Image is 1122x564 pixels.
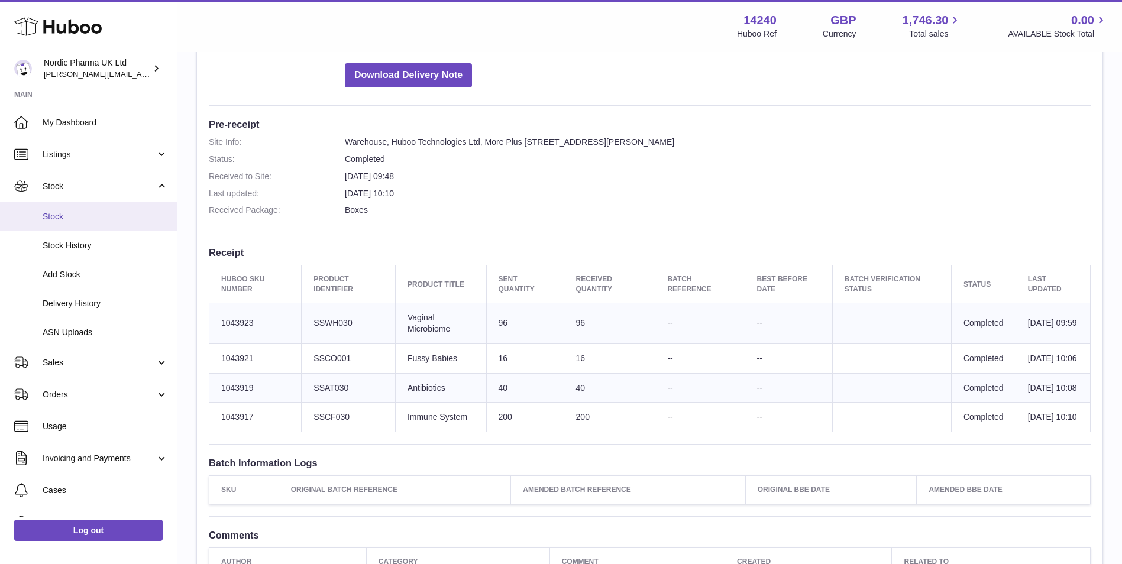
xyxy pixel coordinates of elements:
th: Amended BBE Date [917,476,1091,504]
dd: Warehouse, Huboo Technologies Ltd, More Plus [STREET_ADDRESS][PERSON_NAME] [345,137,1091,148]
a: 0.00 AVAILABLE Stock Total [1008,12,1108,40]
th: Received Quantity [564,265,655,303]
td: -- [655,303,745,343]
span: Listings [43,149,156,160]
span: Usage [43,421,168,432]
span: ASN Uploads [43,327,168,338]
span: Delivery History [43,298,168,309]
th: Product title [395,265,486,303]
div: Currency [823,28,856,40]
span: 0.00 [1071,12,1094,28]
td: SSAT030 [302,373,396,403]
td: [DATE] 10:08 [1016,373,1090,403]
dt: Received Package: [209,205,345,216]
span: My Dashboard [43,117,168,128]
dd: [DATE] 10:10 [345,188,1091,199]
span: Stock History [43,240,168,251]
td: -- [655,403,745,432]
th: Original BBE Date [745,476,917,504]
img: joe.plant@parapharmdev.com [14,60,32,77]
a: 1,746.30 Total sales [903,12,962,40]
span: Total sales [909,28,962,40]
td: SSCO001 [302,343,396,373]
dt: Received to Site: [209,171,345,182]
span: [PERSON_NAME][EMAIL_ADDRESS][DOMAIN_NAME] [44,69,237,79]
td: Fussy Babies [395,343,486,373]
td: [DATE] 10:10 [1016,403,1090,432]
th: SKU [209,476,279,504]
td: Completed [951,403,1016,432]
h3: Batch Information Logs [209,456,1091,469]
th: Product Identifier [302,265,396,303]
td: 1043921 [209,343,302,373]
td: 96 [564,303,655,343]
div: Huboo Ref [737,28,777,40]
dd: [DATE] 09:48 [345,171,1091,182]
span: Stock [43,181,156,192]
td: 96 [486,303,564,343]
td: 40 [486,373,564,403]
td: Completed [951,373,1016,403]
th: Original Batch Reference [279,476,511,504]
td: Vaginal Microbiome [395,303,486,343]
h3: Receipt [209,246,1091,259]
th: Sent Quantity [486,265,564,303]
td: SSWH030 [302,303,396,343]
button: Download Delivery Note [345,63,472,87]
td: Completed [951,343,1016,373]
th: Huboo SKU Number [209,265,302,303]
td: SSCF030 [302,403,396,432]
h3: Comments [209,529,1091,542]
td: 40 [564,373,655,403]
th: Amended Batch Reference [511,476,745,504]
td: 16 [486,343,564,373]
td: -- [745,303,832,343]
td: 1043919 [209,373,302,403]
dt: Site Info: [209,137,345,148]
th: Batch Reference [655,265,745,303]
div: Nordic Pharma UK Ltd [44,57,150,80]
th: Status [951,265,1016,303]
a: Log out [14,520,163,541]
td: 200 [486,403,564,432]
span: Invoicing and Payments [43,453,156,464]
span: Orders [43,389,156,400]
th: Batch Verification Status [832,265,951,303]
td: -- [655,373,745,403]
dd: Boxes [345,205,1091,216]
span: Add Stock [43,269,168,280]
strong: 14240 [743,12,777,28]
td: -- [655,343,745,373]
span: Sales [43,357,156,368]
dt: Last updated: [209,188,345,199]
dd: Completed [345,154,1091,165]
th: Best Before Date [745,265,832,303]
td: 1043917 [209,403,302,432]
td: -- [745,343,832,373]
dt: Status: [209,154,345,165]
td: Immune System [395,403,486,432]
td: [DATE] 09:59 [1016,303,1090,343]
h3: Pre-receipt [209,118,1091,131]
td: -- [745,403,832,432]
strong: GBP [830,12,856,28]
th: Last updated [1016,265,1090,303]
span: Stock [43,211,168,222]
span: Cases [43,485,168,496]
td: 1043923 [209,303,302,343]
td: Completed [951,303,1016,343]
td: -- [745,373,832,403]
td: [DATE] 10:06 [1016,343,1090,373]
td: 16 [564,343,655,373]
td: 200 [564,403,655,432]
td: Antibiotics [395,373,486,403]
span: AVAILABLE Stock Total [1008,28,1108,40]
span: 1,746.30 [903,12,949,28]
